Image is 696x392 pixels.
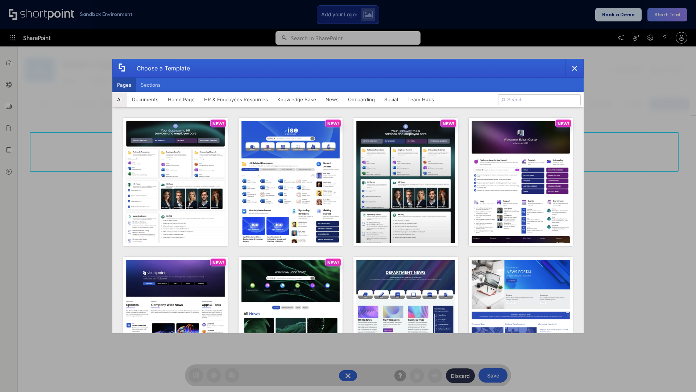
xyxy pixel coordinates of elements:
p: NEW! [558,121,569,126]
p: NEW! [212,121,224,126]
button: Knowledge Base [273,92,321,107]
div: template selector [112,59,584,333]
button: Home Page [163,92,199,107]
p: NEW! [327,260,339,265]
button: Sections [136,78,165,92]
button: Onboarding [343,92,380,107]
button: Pages [112,78,136,92]
div: Choose a Template [131,59,190,77]
p: NEW! [212,260,224,265]
input: Search [498,94,581,105]
p: NEW! [443,121,454,126]
iframe: Chat Widget [660,357,696,392]
button: All [112,92,127,107]
p: NEW! [327,121,339,126]
button: Team Hubs [403,92,439,107]
button: HR & Employees Resources [199,92,273,107]
button: News [321,92,343,107]
button: Documents [127,92,163,107]
button: Social [380,92,403,107]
